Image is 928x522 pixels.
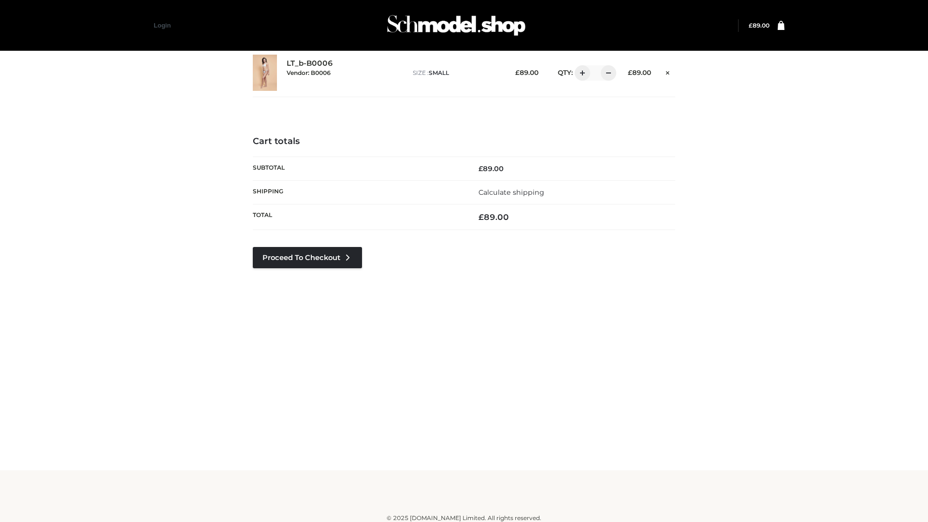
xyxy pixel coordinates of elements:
th: Total [253,204,464,230]
bdi: 89.00 [478,164,504,173]
a: Proceed to Checkout [253,247,362,268]
span: £ [515,69,520,76]
h4: Cart totals [253,136,675,147]
a: Remove this item [661,65,675,78]
span: £ [478,164,483,173]
img: Schmodel Admin 964 [384,6,529,44]
th: Subtotal [253,157,464,180]
span: £ [628,69,632,76]
a: £89.00 [749,22,769,29]
bdi: 89.00 [478,212,509,222]
span: £ [478,212,484,222]
span: SMALL [429,69,449,76]
bdi: 89.00 [749,22,769,29]
th: Shipping [253,180,464,204]
a: Calculate shipping [478,188,544,197]
div: LT_b-B0006 [287,59,403,86]
a: Login [154,22,171,29]
p: size : [413,69,500,77]
span: £ [749,22,753,29]
bdi: 89.00 [515,69,538,76]
bdi: 89.00 [628,69,651,76]
div: QTY: [548,65,613,81]
small: Vendor: B0006 [287,69,331,76]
